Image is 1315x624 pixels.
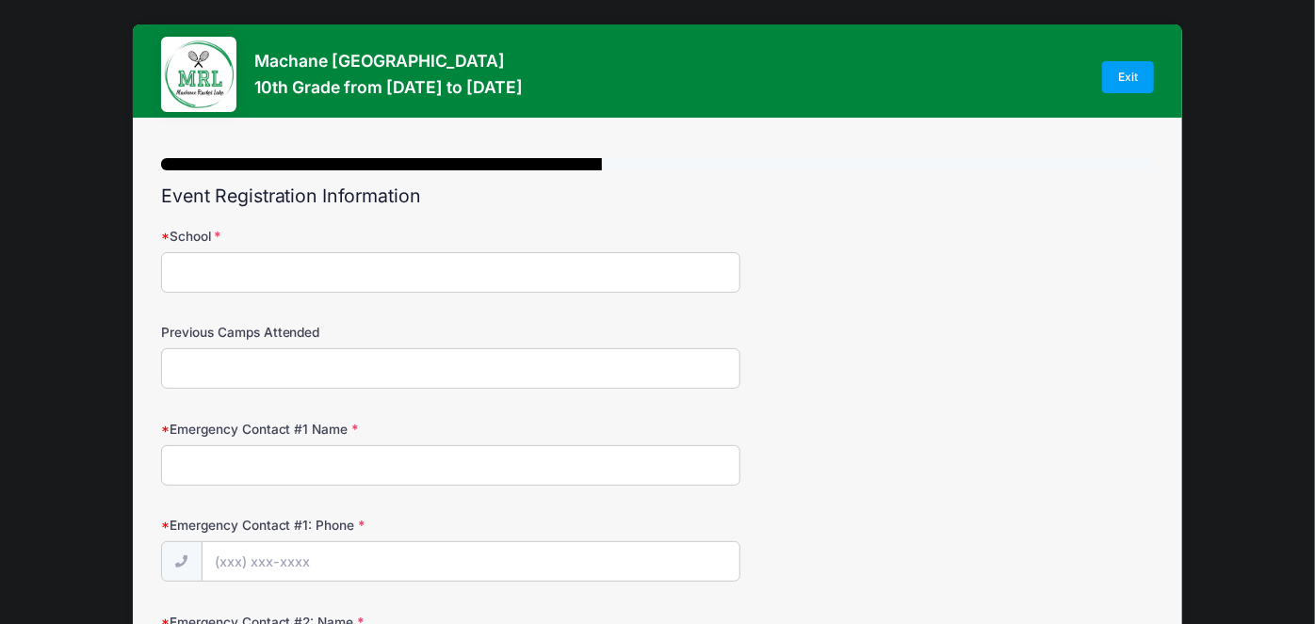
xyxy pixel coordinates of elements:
a: Exit [1102,61,1155,93]
label: Previous Camps Attended [161,323,493,342]
h3: Machane [GEOGRAPHIC_DATA] [254,51,523,71]
label: School [161,227,493,246]
label: Emergency Contact #1: Phone [161,516,493,535]
input: (xxx) xxx-xxxx [202,541,740,582]
label: Emergency Contact #1 Name [161,420,493,439]
h2: Event Registration Information [161,185,1155,207]
h3: 10th Grade from [DATE] to [DATE] [254,77,523,97]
